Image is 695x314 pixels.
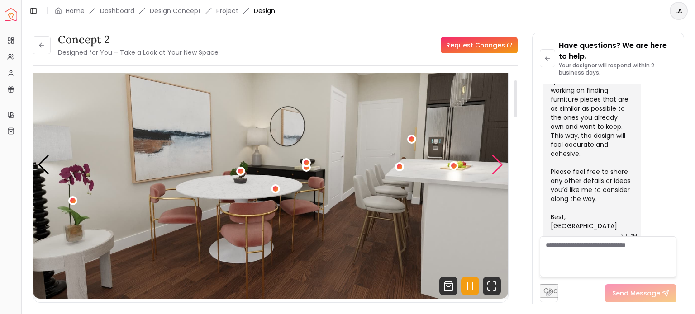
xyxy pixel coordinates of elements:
a: Request Changes [441,37,518,53]
button: LA [670,2,688,20]
img: Spacejoy Logo [5,8,17,21]
nav: breadcrumb [55,6,275,15]
div: 5 / 8 [33,32,508,299]
svg: Fullscreen [483,277,501,295]
small: Designed for You – Take a Look at Your New Space [58,48,219,57]
h3: concept 2 [58,33,219,47]
div: Previous slide [38,155,50,175]
img: Design Render 5 [33,32,508,299]
li: Design Concept [150,6,201,15]
a: Project [216,6,238,15]
span: Design [254,6,275,15]
p: Your designer will respond within 2 business days. [559,62,676,76]
svg: Hotspots Toggle [461,277,479,295]
a: Dashboard [100,6,134,15]
p: Have questions? We are here to help. [559,40,676,62]
div: Carousel [33,32,508,299]
a: Home [66,6,85,15]
div: 12:19 PM [619,231,637,240]
span: LA [671,3,687,19]
svg: Shop Products from this design [439,277,457,295]
a: Spacejoy [5,8,17,21]
div: Next slide [491,155,504,175]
